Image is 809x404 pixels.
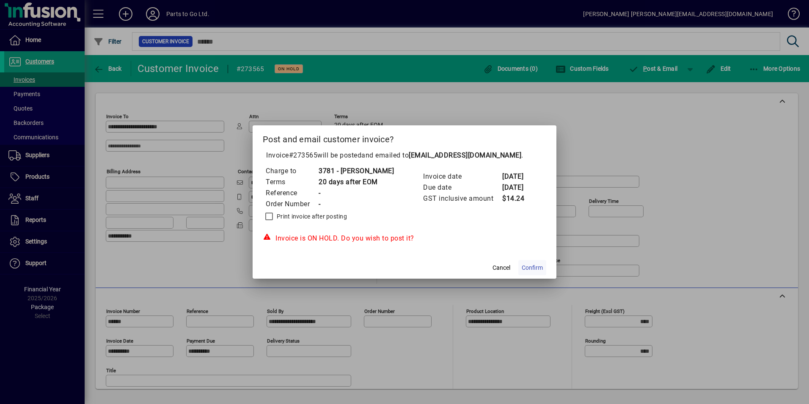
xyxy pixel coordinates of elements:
span: #273565 [289,151,318,159]
b: [EMAIL_ADDRESS][DOMAIN_NAME] [409,151,521,159]
td: GST inclusive amount [423,193,502,204]
td: 3781 - [PERSON_NAME] [318,166,394,177]
span: Cancel [493,263,510,272]
button: Cancel [488,260,515,275]
button: Confirm [518,260,546,275]
p: Invoice will be posted . [263,150,546,160]
td: - [318,188,394,199]
td: 20 days after EOM [318,177,394,188]
td: Terms [265,177,318,188]
td: $14.24 [502,193,536,204]
td: Invoice date [423,171,502,182]
span: Confirm [522,263,543,272]
td: [DATE] [502,171,536,182]
span: and emailed to [361,151,521,159]
h2: Post and email customer invoice? [253,125,556,150]
td: Due date [423,182,502,193]
label: Print invoice after posting [275,212,347,221]
td: - [318,199,394,210]
td: Charge to [265,166,318,177]
td: Reference [265,188,318,199]
div: Invoice is ON HOLD. Do you wish to post it? [263,233,546,244]
td: [DATE] [502,182,536,193]
td: Order Number [265,199,318,210]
